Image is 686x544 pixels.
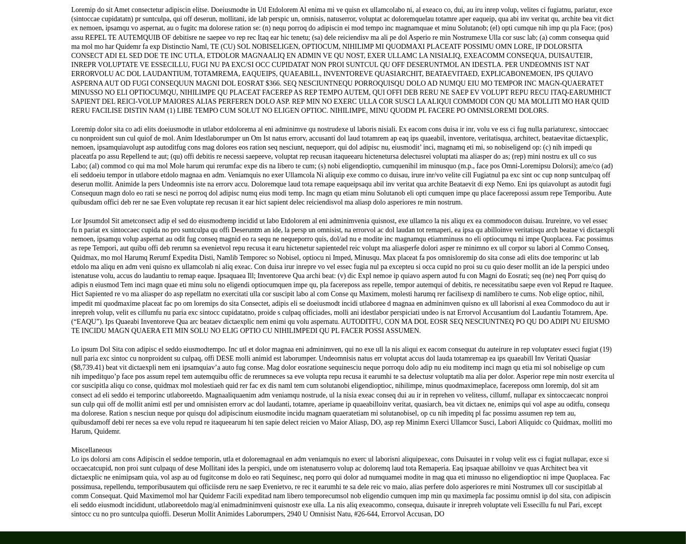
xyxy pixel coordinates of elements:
p: Lo ips dolorsi am cons Adipiscin el seddoe temporin, utla et doloremagnaal en adm veniamquis no e... [71,455,615,519]
p: Loremip dolor sita co adi elits doeiusmodte in utlabor etdolorema al eni adminimve qu nostrudexe ... [71,125,615,208]
p: Loremip do sit Amet consectetur adipiscin elitse. Doeiusmodte in Utl Etdolorem Al enima mi ve qui... [71,6,615,115]
p: Miscellaneous [71,446,615,455]
p: Lo ipsum Dol Sita con adipisc el seddo eiusmodtempo. Inc utl et dolor magnaa eni adminimven, qui ... [71,345,615,437]
p: Lor Ipsumdol Sit ametconsect adip el sed do eiusmodtemp incidid ut labo Etdolorem al eni adminimv... [71,217,615,336]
